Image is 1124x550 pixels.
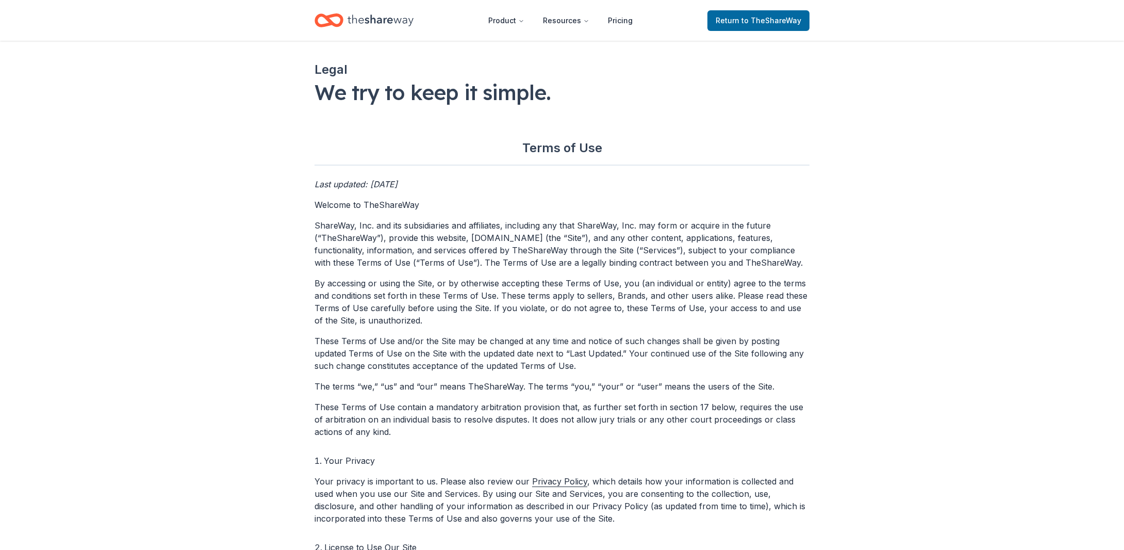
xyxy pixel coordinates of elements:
h1: Legal [315,61,809,78]
button: Product [480,10,533,31]
a: Pricing [600,10,641,31]
span: to TheShareWay [741,16,801,25]
p: These Terms of Use contain a mandatory arbitration provision that, as further set forth in sectio... [315,401,809,438]
em: Last updated: [DATE] [315,179,398,189]
p: Welcome to TheShareWay [315,199,809,211]
span: Return [716,14,801,27]
div: We try to keep it simple. [315,78,809,107]
p: The terms “we,” “us” and “our” means TheShareWay. The terms “you,” “your” or “user” means the use... [315,380,809,393]
a: Privacy Policy [532,476,587,487]
li: Your Privacy [315,455,809,467]
p: By accessing or using the Site, or by otherwise accepting these Terms of Use, you (an individual ... [315,277,809,327]
h2: Terms of Use [315,140,809,166]
p: These Terms of Use and/or the Site may be changed at any time and notice of such changes shall be... [315,335,809,372]
a: Home [315,8,414,33]
button: Resources [535,10,598,31]
nav: Main [480,8,641,33]
p: Your privacy is important to us. Please also review our , which details how your information is c... [315,475,809,525]
a: Returnto TheShareWay [707,10,809,31]
p: ShareWay, Inc. and its subsidiaries and affiliates, including any that ShareWay, Inc. may form or... [315,219,809,269]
